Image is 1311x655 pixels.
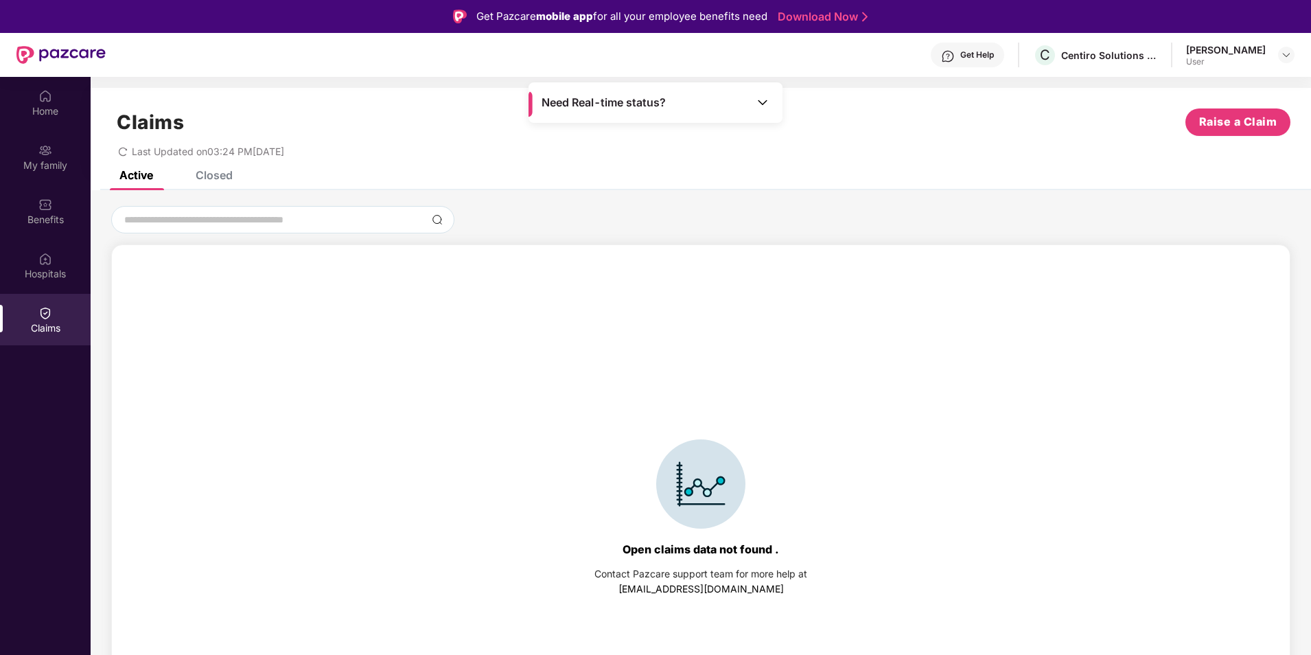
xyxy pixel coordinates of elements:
div: Centiro Solutions Private Limited [1061,49,1157,62]
div: Open claims data not found . [623,542,779,556]
span: Raise a Claim [1199,113,1277,130]
a: Download Now [778,10,863,24]
img: Stroke [862,10,868,24]
div: Get Pazcare for all your employee benefits need [476,8,767,25]
span: redo [118,146,128,157]
img: svg+xml;base64,PHN2ZyB3aWR0aD0iMjAiIGhlaWdodD0iMjAiIHZpZXdCb3g9IjAgMCAyMCAyMCIgZmlsbD0ibm9uZSIgeG... [38,143,52,157]
span: Last Updated on 03:24 PM[DATE] [132,146,284,157]
img: svg+xml;base64,PHN2ZyBpZD0iU2VhcmNoLTMyeDMyIiB4bWxucz0iaHR0cDovL3d3dy53My5vcmcvMjAwMC9zdmciIHdpZH... [432,214,443,225]
img: svg+xml;base64,PHN2ZyBpZD0iSWNvbl9DbGFpbSIgZGF0YS1uYW1lPSJJY29uIENsYWltIiB4bWxucz0iaHR0cDovL3d3dy... [656,439,745,529]
a: [EMAIL_ADDRESS][DOMAIN_NAME] [618,583,784,595]
img: Toggle Icon [756,95,769,109]
div: Get Help [960,49,994,60]
img: svg+xml;base64,PHN2ZyBpZD0iSG9zcGl0YWxzIiB4bWxucz0iaHR0cDovL3d3dy53My5vcmcvMjAwMC9zdmciIHdpZHRoPS... [38,252,52,266]
img: svg+xml;base64,PHN2ZyBpZD0iQmVuZWZpdHMiIHhtbG5zPSJodHRwOi8vd3d3LnczLm9yZy8yMDAwL3N2ZyIgd2lkdGg9Ij... [38,198,52,211]
img: svg+xml;base64,PHN2ZyBpZD0iSG9tZSIgeG1sbnM9Imh0dHA6Ly93d3cudzMub3JnLzIwMDAvc3ZnIiB3aWR0aD0iMjAiIG... [38,89,52,103]
img: svg+xml;base64,PHN2ZyBpZD0iQ2xhaW0iIHhtbG5zPSJodHRwOi8vd3d3LnczLm9yZy8yMDAwL3N2ZyIgd2lkdGg9IjIwIi... [38,306,52,320]
div: Closed [196,168,233,182]
img: Logo [453,10,467,23]
img: svg+xml;base64,PHN2ZyBpZD0iSGVscC0zMngzMiIgeG1sbnM9Imh0dHA6Ly93d3cudzMub3JnLzIwMDAvc3ZnIiB3aWR0aD... [941,49,955,63]
span: C [1040,47,1050,63]
img: svg+xml;base64,PHN2ZyBpZD0iRHJvcGRvd24tMzJ4MzIiIHhtbG5zPSJodHRwOi8vd3d3LnczLm9yZy8yMDAwL3N2ZyIgd2... [1281,49,1292,60]
div: User [1186,56,1266,67]
h1: Claims [117,111,184,134]
strong: mobile app [536,10,593,23]
button: Raise a Claim [1185,108,1290,136]
img: New Pazcare Logo [16,46,106,64]
div: Active [119,168,153,182]
span: Need Real-time status? [542,95,666,110]
div: Contact Pazcare support team for more help at [594,566,807,582]
div: [PERSON_NAME] [1186,43,1266,56]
